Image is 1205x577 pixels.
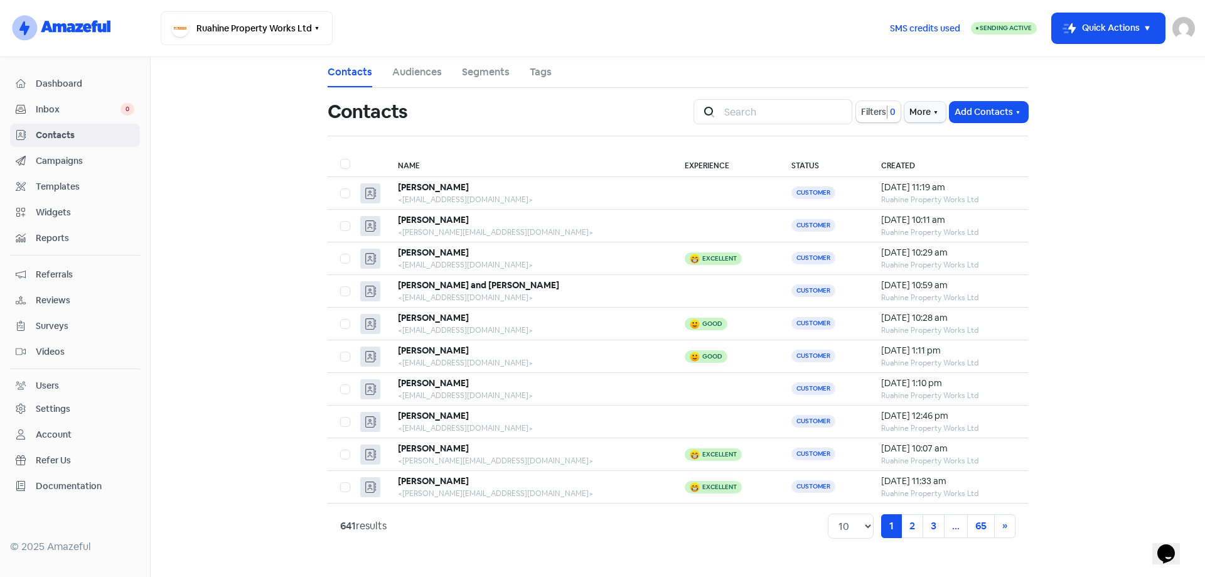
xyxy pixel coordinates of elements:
strong: 641 [340,519,356,532]
th: Experience [672,151,779,177]
a: Reviews [10,289,140,312]
h1: Contacts [328,92,407,132]
div: Ruahine Property Works Ltd [881,325,1015,336]
a: Users [10,374,140,397]
div: Excellent [702,484,737,490]
span: Reports [36,232,134,245]
span: 0 [120,103,134,116]
div: <[PERSON_NAME][EMAIL_ADDRESS][DOMAIN_NAME]> [398,455,660,466]
th: Name [385,151,672,177]
div: Excellent [702,256,737,262]
a: Widgets [10,201,140,224]
a: SMS credits used [879,21,971,34]
a: Videos [10,340,140,364]
span: Documentation [36,480,134,493]
div: <[PERSON_NAME][EMAIL_ADDRESS][DOMAIN_NAME]> [398,488,660,499]
span: Reviews [36,294,134,307]
span: Refer Us [36,454,134,467]
a: Inbox 0 [10,98,140,121]
span: Sending Active [980,24,1032,32]
div: [DATE] 11:33 am [881,475,1015,488]
b: [PERSON_NAME] [398,214,469,225]
div: Ruahine Property Works Ltd [881,488,1015,499]
a: Contacts [328,65,372,80]
div: [DATE] 10:28 am [881,311,1015,325]
a: Next [994,514,1015,538]
input: Search [717,99,852,124]
a: 2 [901,514,923,538]
div: <[EMAIL_ADDRESS][DOMAIN_NAME]> [398,194,660,205]
a: Surveys [10,315,140,338]
a: Campaigns [10,149,140,173]
button: More [904,102,946,122]
span: Videos [36,345,134,359]
a: Refer Us [10,449,140,472]
a: Templates [10,175,140,198]
div: Ruahine Property Works Ltd [881,423,1015,434]
span: Customer [791,219,835,232]
th: Status [779,151,869,177]
span: Customer [791,415,835,428]
a: Documentation [10,475,140,498]
div: <[EMAIL_ADDRESS][DOMAIN_NAME]> [398,390,660,401]
span: Customer [791,317,835,330]
span: Customer [791,252,835,264]
a: Settings [10,397,140,421]
b: [PERSON_NAME] [398,312,469,323]
a: Contacts [10,124,140,147]
button: Filters0 [856,101,901,122]
div: Ruahine Property Works Ltd [881,194,1015,205]
div: Good [702,353,722,360]
a: Tags [530,65,552,80]
a: 3 [923,514,945,538]
span: Customer [791,284,835,297]
a: 1 [881,514,902,538]
div: <[EMAIL_ADDRESS][DOMAIN_NAME]> [398,357,660,369]
span: Referrals [36,268,134,281]
div: <[EMAIL_ADDRESS][DOMAIN_NAME]> [398,259,660,271]
button: Ruahine Property Works Ltd [161,11,333,45]
span: Customer [791,382,835,395]
span: Inbox [36,103,120,116]
span: Filters [861,105,886,119]
a: Referrals [10,263,140,286]
a: 65 [967,514,995,538]
span: Dashboard [36,77,134,90]
div: [DATE] 10:07 am [881,442,1015,455]
a: Account [10,423,140,446]
div: <[EMAIL_ADDRESS][DOMAIN_NAME]> [398,292,660,303]
a: Reports [10,227,140,250]
span: Widgets [36,206,134,219]
iframe: chat widget [1152,527,1192,564]
span: Templates [36,180,134,193]
b: [PERSON_NAME] [398,345,469,356]
b: [PERSON_NAME] [398,377,469,389]
div: <[EMAIL_ADDRESS][DOMAIN_NAME]> [398,423,660,434]
div: Ruahine Property Works Ltd [881,227,1015,238]
b: [PERSON_NAME] [398,410,469,421]
span: » [1002,519,1007,532]
div: Settings [36,402,70,416]
th: Created [869,151,1028,177]
span: SMS credits used [890,22,960,35]
div: [DATE] 10:11 am [881,213,1015,227]
div: Ruahine Property Works Ltd [881,259,1015,271]
div: Ruahine Property Works Ltd [881,455,1015,466]
a: ... [944,514,968,538]
div: [DATE] 10:59 am [881,279,1015,292]
div: [DATE] 12:46 pm [881,409,1015,423]
span: Customer [791,350,835,362]
a: Audiences [392,65,442,80]
a: Dashboard [10,72,140,95]
div: Ruahine Property Works Ltd [881,390,1015,401]
div: <[EMAIL_ADDRESS][DOMAIN_NAME]> [398,325,660,336]
b: [PERSON_NAME] [398,443,469,454]
div: Excellent [702,451,737,458]
div: Ruahine Property Works Ltd [881,292,1015,303]
a: Sending Active [971,21,1037,36]
div: Ruahine Property Works Ltd [881,357,1015,369]
span: 0 [887,105,896,119]
span: Surveys [36,320,134,333]
span: Customer [791,186,835,199]
b: [PERSON_NAME] [398,247,469,258]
